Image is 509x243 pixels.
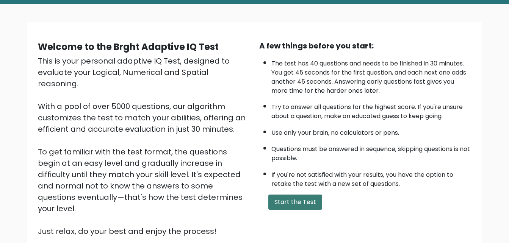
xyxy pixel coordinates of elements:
[268,195,322,210] button: Start the Test
[271,167,471,188] li: If you're not satisfied with your results, you have the option to retake the test with a new set ...
[38,40,219,53] b: Welcome to the Brght Adaptive IQ Test
[259,40,471,51] div: A few things before you start:
[38,55,250,237] div: This is your personal adaptive IQ Test, designed to evaluate your Logical, Numerical and Spatial ...
[271,141,471,163] li: Questions must be answered in sequence; skipping questions is not possible.
[271,99,471,121] li: Try to answer all questions for the highest score. If you're unsure about a question, make an edu...
[271,55,471,95] li: The test has 40 questions and needs to be finished in 30 minutes. You get 45 seconds for the firs...
[271,125,471,137] li: Use only your brain, no calculators or pens.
